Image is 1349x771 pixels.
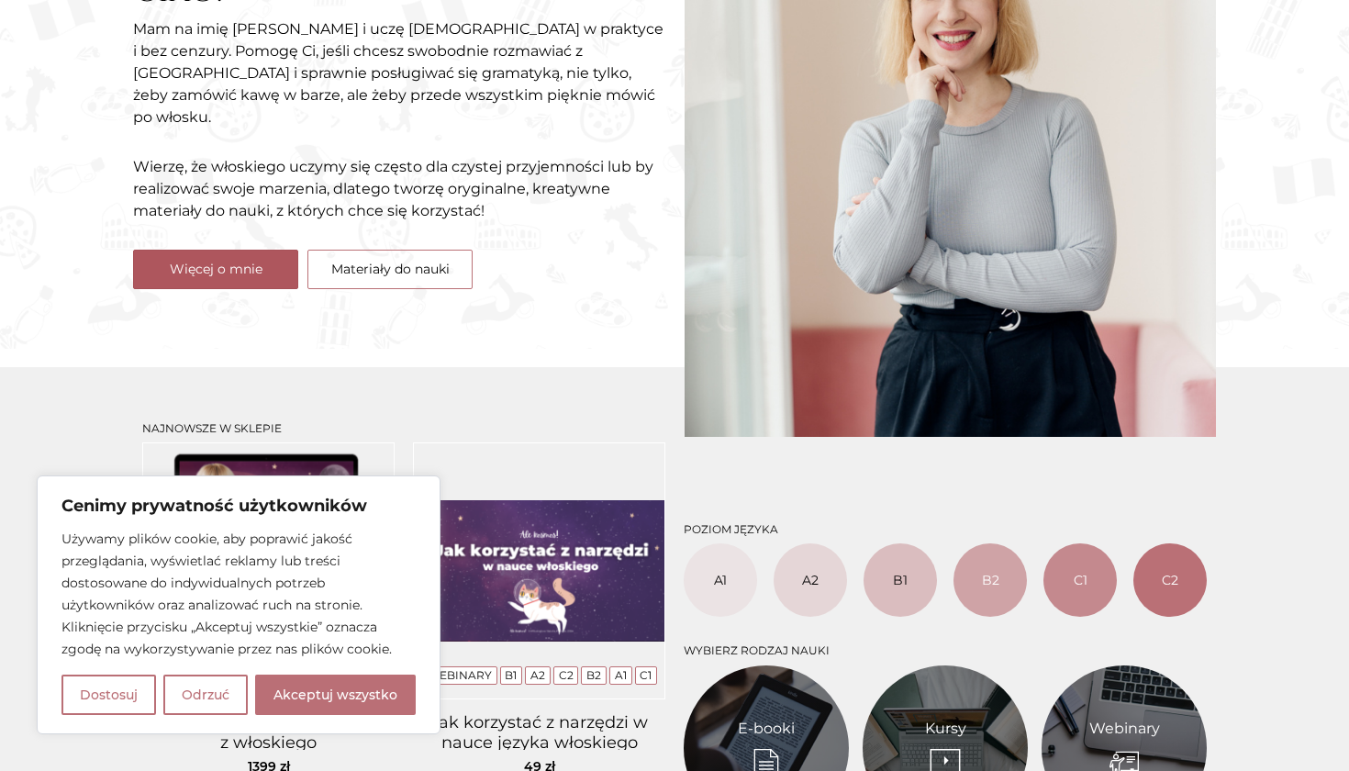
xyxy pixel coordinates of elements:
h3: Najnowsze w sklepie [142,422,665,435]
p: Cenimy prywatność użytkowników [61,495,416,517]
p: Wierzę, że włoskiego uczymy się często dla czystej przyjemności lub by realizować swoje marzenia,... [133,156,665,222]
h3: Poziom języka [684,523,1207,536]
a: E-booki [738,718,795,740]
p: Mam na imię [PERSON_NAME] i uczę [DEMOGRAPHIC_DATA] w praktyce i bez cenzury. Pomogę Ci, jeśli ch... [133,18,665,128]
a: A1 [615,668,627,682]
h3: Wybierz rodzaj nauki [684,644,1207,657]
a: C2 [559,668,574,682]
a: Jak korzystać z narzędzi w nauce języka włoskiego [413,713,665,750]
a: B1 [505,668,517,682]
button: Akceptuj wszystko [255,675,416,715]
a: C1 [640,668,652,682]
a: C2 [1133,543,1207,617]
a: Webinary [1089,718,1160,740]
a: A2 [530,668,545,682]
a: A1 [684,543,757,617]
a: C1 [1043,543,1117,617]
a: Więcej o mnie [133,250,298,289]
a: B1 [864,543,937,617]
a: B2 [953,543,1027,617]
p: Używamy plików cookie, aby poprawić jakość przeglądania, wyświetlać reklamy lub treści dostosowan... [61,528,416,660]
a: Kursy [925,718,966,740]
a: Materiały do nauki [307,250,473,289]
a: Webinary [428,668,492,682]
button: Odrzuć [163,675,248,715]
a: A2 [774,543,847,617]
button: Dostosuj [61,675,156,715]
a: B2 [586,668,601,682]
